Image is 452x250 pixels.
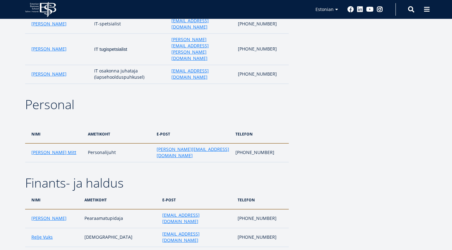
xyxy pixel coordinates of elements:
[377,6,383,13] a: Instagram
[31,149,76,156] a: [PERSON_NAME] Mitt
[357,6,363,13] a: Linkedin
[232,125,289,143] th: telefon
[81,228,159,247] td: [DEMOGRAPHIC_DATA]
[81,191,159,209] th: ametikoht
[366,6,374,13] a: Youtube
[31,234,53,240] a: Relje Vuks
[31,197,78,203] p: nimi
[171,68,232,80] a: [EMAIL_ADDRESS][DOMAIN_NAME]
[235,34,289,65] td: [PHONE_NUMBER]
[91,15,168,34] td: IT-spetsialist
[171,18,232,30] a: [EMAIL_ADDRESS][DOMAIN_NAME]
[162,212,207,225] a: [EMAIL_ADDRESS][DOMAIN_NAME]
[94,47,127,52] span: IT tugispetsialist
[157,146,229,159] a: [PERSON_NAME][EMAIL_ADDRESS][DOMAIN_NAME]
[234,228,289,247] td: [PHONE_NUMBER]
[81,209,159,228] td: Pearaamatupidaja
[31,46,67,52] a: [PERSON_NAME]
[234,191,289,209] th: telefon
[31,71,67,77] a: [PERSON_NAME]
[162,231,207,243] a: [EMAIL_ADDRESS][DOMAIN_NAME]
[235,15,289,34] td: [PHONE_NUMBER]
[25,97,289,112] h2: Personal
[31,21,67,27] a: [PERSON_NAME]
[85,125,153,143] th: ametikoht
[347,6,354,13] a: Facebook
[25,175,289,191] h2: Finants- ja haldus
[31,215,67,221] a: [PERSON_NAME]
[159,191,211,209] th: e-post
[171,36,232,61] a: [PERSON_NAME][EMAIL_ADDRESS][PERSON_NAME][DOMAIN_NAME]
[91,65,168,84] td: IT osakonna juhataja (lapsehoolduspuhkusel)
[234,209,289,228] td: [PHONE_NUMBER]
[153,125,232,143] th: e-post
[235,65,289,84] td: [PHONE_NUMBER]
[85,143,153,162] td: Personalijuht
[25,125,85,143] th: nimi
[232,143,289,162] td: [PHONE_NUMBER]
